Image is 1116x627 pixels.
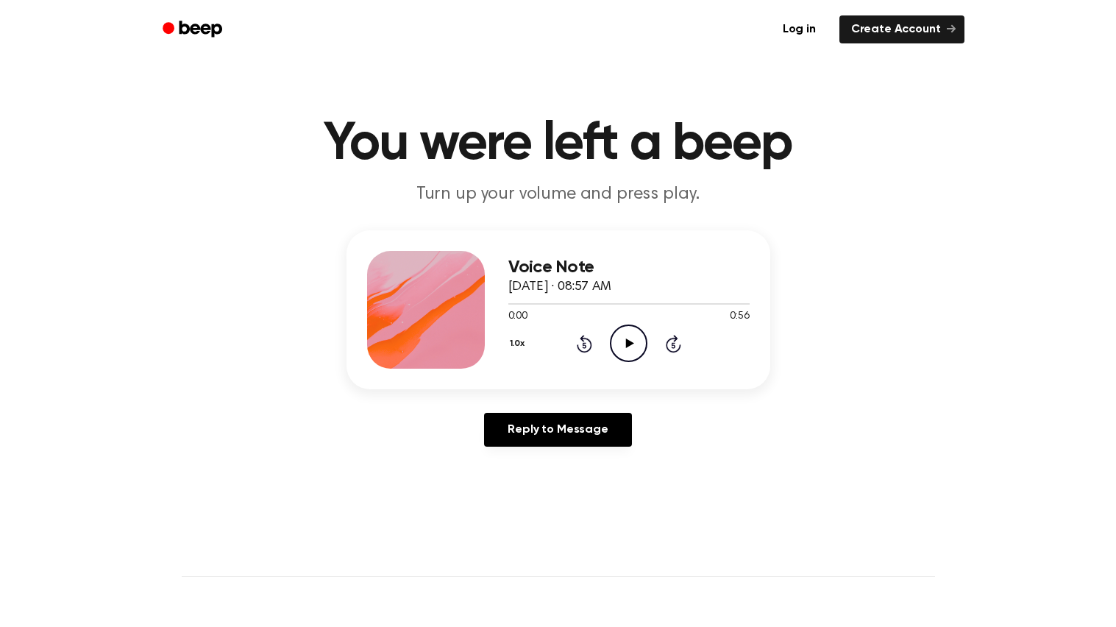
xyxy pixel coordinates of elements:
a: Reply to Message [484,413,631,447]
a: Log in [768,13,831,46]
a: Beep [152,15,235,44]
span: [DATE] · 08:57 AM [508,280,611,294]
p: Turn up your volume and press play. [276,183,841,207]
a: Create Account [839,15,964,43]
button: 1.0x [508,331,530,356]
span: 0:00 [508,309,527,325]
h3: Voice Note [508,258,750,277]
span: 0:56 [730,309,749,325]
h1: You were left a beep [182,118,935,171]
